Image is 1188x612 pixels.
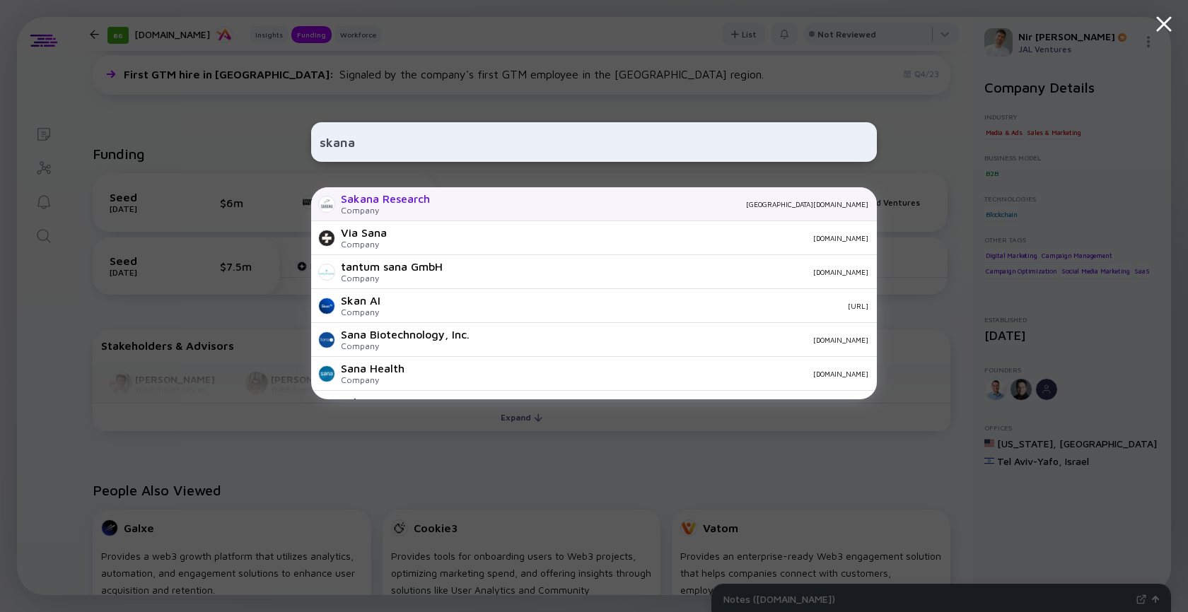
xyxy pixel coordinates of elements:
div: Company [341,375,404,385]
div: Sana Biotechnology, Inc. [341,328,470,341]
div: Company [341,205,430,216]
div: [URL] [392,302,868,310]
div: Sakana Research [341,192,430,205]
div: Company [341,341,470,351]
div: Skan AI [341,294,380,307]
div: [DOMAIN_NAME] [481,336,868,344]
div: Company [341,273,443,283]
div: Sakana AI [341,396,393,408]
input: Search Company or Investor... [320,129,868,155]
div: Via Sana [341,226,387,239]
div: Company [341,239,387,249]
div: [DOMAIN_NAME] [416,370,868,378]
div: [DOMAIN_NAME] [454,268,868,276]
div: Sana Health [341,362,404,375]
div: tantum sana GmbH [341,260,443,273]
div: [GEOGRAPHIC_DATA][DOMAIN_NAME] [441,200,868,208]
div: Company [341,307,380,317]
div: [DOMAIN_NAME] [398,234,868,242]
